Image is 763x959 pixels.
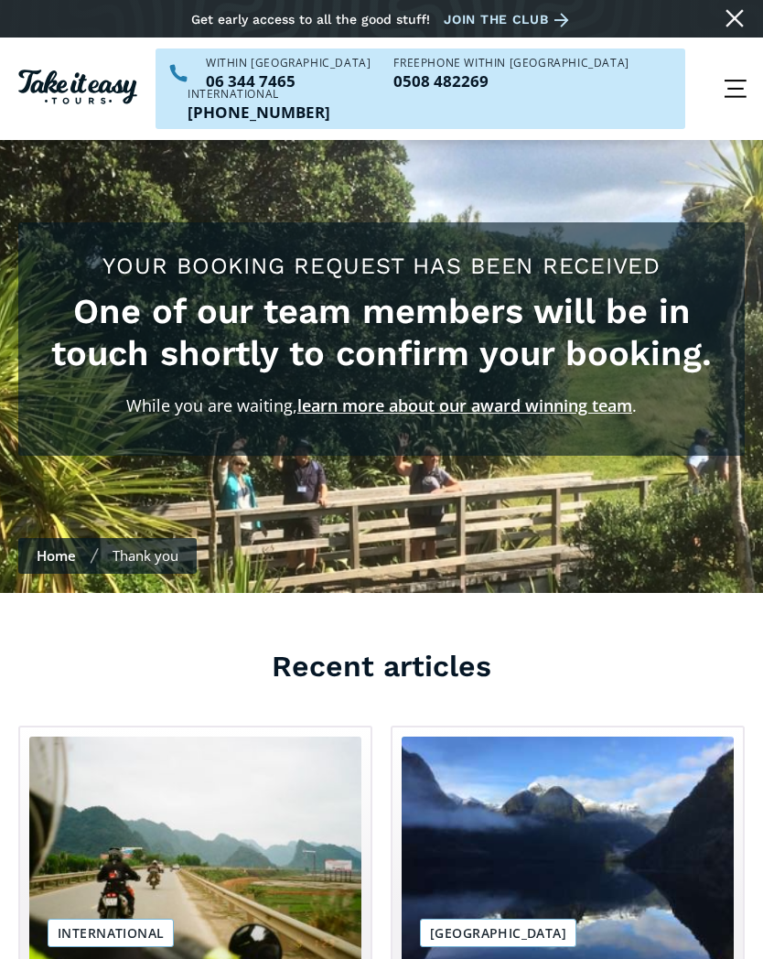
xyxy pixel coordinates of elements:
p: 0508 482269 [393,73,629,89]
p: 06 344 7465 [206,73,371,89]
a: Homepage [18,65,137,113]
a: Call us within NZ on 063447465 [206,73,371,89]
a: Call us freephone within NZ on 0508482269 [393,73,629,89]
h1: Your booking request has been received [37,250,726,282]
nav: Breadcrumbs [18,538,197,574]
img: Take it easy Tours logo [18,70,137,104]
a: Join the club [444,8,575,31]
p: While you are waiting, . [84,393,679,419]
a: Close message [720,4,749,33]
a: Home [37,546,76,565]
div: Get early access to all the good stuff! [191,12,430,27]
a: learn more about our award winning team [297,394,632,416]
div: menu [708,61,763,116]
p: [PHONE_NUMBER] [188,104,330,120]
div: WITHIN [GEOGRAPHIC_DATA] [206,58,371,69]
h2: One of our team members will be in touch shortly to confirm your booking. [37,291,726,374]
div: International [188,89,330,100]
div: Thank you [113,546,178,565]
div: Freephone WITHIN [GEOGRAPHIC_DATA] [393,58,629,69]
a: Call us outside of NZ on +6463447465 [188,104,330,120]
div: [GEOGRAPHIC_DATA] [420,919,576,947]
div: International [48,919,174,947]
h3: Recent articles [18,648,745,684]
